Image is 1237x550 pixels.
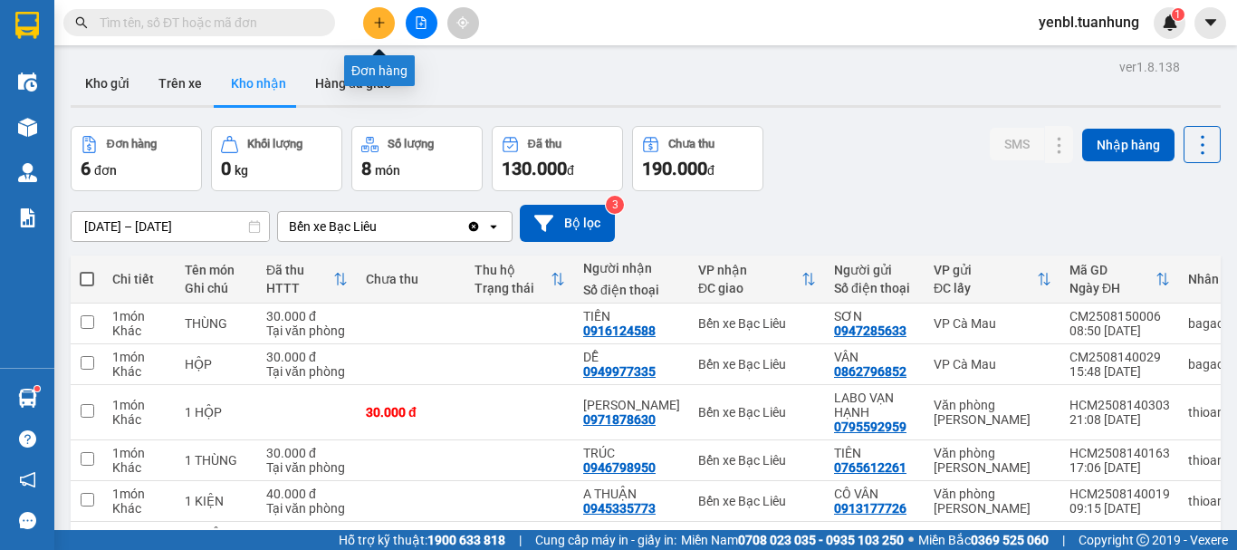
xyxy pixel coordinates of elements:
button: Đơn hàng6đơn [71,126,202,191]
button: Kho gửi [71,62,144,105]
div: ver 1.8.138 [1119,57,1180,77]
div: 30.000 đ [266,309,348,323]
button: file-add [406,7,437,39]
strong: 0369 525 060 [971,533,1049,547]
strong: 1900 633 818 [427,533,505,547]
button: aim [447,7,479,39]
span: file-add [415,16,427,29]
button: Số lượng8món [351,126,483,191]
div: 1 KIỆN [185,494,248,508]
div: A THUẬN [583,487,680,501]
div: 0862796852 [834,364,906,379]
div: Bến xe Bạc Liêu [698,357,816,371]
span: 1 [1175,8,1181,21]
img: logo-vxr [15,12,39,39]
div: Người gửi [834,263,916,277]
button: caret-down [1194,7,1226,39]
div: Đã thu [266,263,333,277]
img: warehouse-icon [18,118,37,137]
div: VP Cà Mau [934,357,1051,371]
div: 1 THÙNG [185,453,248,468]
span: 130.000 [502,158,567,179]
div: CM2508150006 [1069,309,1170,323]
div: Người nhận [583,261,680,275]
button: plus [363,7,395,39]
sup: 1 [34,386,40,391]
button: Trên xe [144,62,216,105]
div: Bến xe Bạc Liêu [289,217,377,236]
button: Chưa thu190.000đ [632,126,763,191]
div: Chưa thu [366,272,456,286]
span: 6 [81,158,91,179]
div: 17:06 [DATE] [1069,460,1170,475]
div: 0945335773 [583,501,656,516]
div: Ghi chú [185,281,248,295]
div: 0795592959 [834,420,906,434]
div: Ngày ĐH [1069,281,1155,295]
span: | [1062,530,1065,550]
button: SMS [990,128,1044,160]
span: yenbl.tuanhung [1024,11,1154,34]
div: 1 món [112,398,167,412]
div: Khác [112,460,167,475]
span: kg [235,163,248,178]
div: 1 HỘP [185,405,248,420]
div: HCM2508140303 [1069,398,1170,412]
th: Toggle SortBy [465,256,574,304]
div: 21:08 [DATE] [1069,412,1170,427]
div: 40.000 đ [266,487,348,501]
div: Tại văn phòng [266,460,348,475]
div: Khối lượng [247,138,302,150]
div: Khác [112,501,167,516]
span: Miền Bắc [918,530,1049,550]
div: Tại văn phòng [266,501,348,516]
button: Hàng đã giao [301,62,406,105]
input: Tìm tên, số ĐT hoặc mã đơn [100,13,313,33]
div: VP nhận [698,263,801,277]
div: Tại văn phòng [266,323,348,338]
div: HOÀNG HUY [583,398,680,412]
div: 30.000 đ [366,405,456,420]
button: Kho nhận [216,62,301,105]
span: aim [456,16,469,29]
div: THÙNG [185,316,248,331]
div: Bến xe Bạc Liêu [698,405,816,420]
input: Select a date range. [72,212,269,241]
div: 30.000 đ [266,446,348,460]
img: warehouse-icon [18,163,37,182]
span: 8 [361,158,371,179]
div: Mã GD [1069,263,1155,277]
span: search [75,16,88,29]
svg: Clear value [466,219,481,234]
div: Số điện thoại [834,281,916,295]
div: VP gửi [934,263,1037,277]
span: đ [567,163,574,178]
div: 0916124588 [583,323,656,338]
div: ĐC giao [698,281,801,295]
div: 0971878630 [583,412,656,427]
div: ĐC lấy [934,281,1037,295]
img: icon-new-feature [1162,14,1178,31]
div: 15:48 [DATE] [1069,364,1170,379]
div: LABO VẠN HẠNH [834,391,916,420]
div: Số lượng [388,138,434,150]
div: Khác [112,364,167,379]
span: đơn [94,163,117,178]
div: HCM2508140019 [1069,487,1170,501]
div: HTTT [266,281,333,295]
svg: open [486,219,501,234]
sup: 1 [1172,8,1184,21]
sup: 3 [606,196,624,214]
div: Văn phòng [PERSON_NAME] [934,446,1051,475]
div: 0946798950 [583,460,656,475]
span: 190.000 [642,158,707,179]
div: TIẾN [583,309,680,323]
input: Selected Bến xe Bạc Liêu. [379,217,380,236]
div: CM2508140029 [1069,350,1170,364]
div: Đã thu [528,138,561,150]
th: Toggle SortBy [925,256,1060,304]
button: Khối lượng0kg [211,126,342,191]
span: caret-down [1203,14,1219,31]
button: Nhập hàng [1082,129,1175,161]
div: CÔ VÂN [834,487,916,501]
